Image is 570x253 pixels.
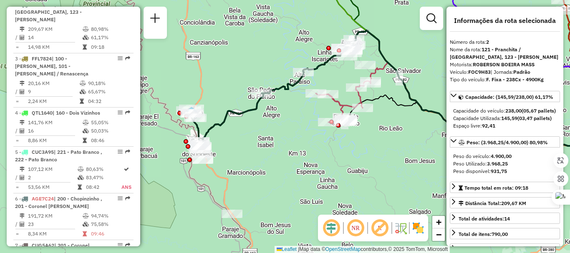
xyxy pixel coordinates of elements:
[28,88,79,96] td: 9
[467,139,548,145] span: Peso: (3.968,25/4.900,00) 80,98%
[88,88,130,96] td: 65,67%
[191,142,212,150] div: Atividade não roteirizada - GSC SUPERMERCADO LTD
[15,183,19,191] td: =
[28,97,79,105] td: 2,24 KM
[32,195,54,202] span: AGE7C24
[15,195,102,209] span: 6 -
[450,38,560,46] div: Número da rota:
[125,110,130,115] em: Rota exportada
[78,167,84,172] i: % de utilização do peso
[83,45,87,50] i: Tempo total em rota
[486,76,544,83] strong: F. Fixa - 238Cx - 4900Kg
[501,115,517,121] strong: 145,59
[118,196,123,201] em: Opções
[513,69,530,75] strong: Padrão
[450,182,560,193] a: Tempo total em rota: 09:18
[91,33,130,42] td: 61,17%
[80,99,84,104] i: Tempo total em rota
[15,97,19,105] td: =
[20,27,25,32] i: Distância Total
[78,175,84,180] i: % de utilização da cubagem
[28,118,82,127] td: 141,76 KM
[32,149,54,155] span: CUC3A95
[118,56,123,61] em: Opções
[91,43,130,51] td: 09:18
[83,231,87,236] i: Tempo total em rota
[298,246,299,252] span: |
[293,68,314,76] div: Atividade não roteirizada - MATEUS BERGAMASCHI
[86,173,121,182] td: 83,47%
[15,55,88,77] span: 3 -
[450,17,560,25] h4: Informações da rota selecionada
[83,27,89,32] i: % de utilização do peso
[28,25,82,33] td: 209,67 KM
[20,128,25,133] i: Total de Atividades
[517,115,552,121] strong: (03,47 pallets)
[192,155,213,164] div: Atividade não roteirizada - 51.445.899 CLEUDIMAR DREHER TAVARES
[28,79,79,88] td: 20,16 KM
[482,123,495,129] strong: 92,41
[189,140,210,149] div: Atividade não roteirizada - CARLOS EDUARDO SALVADORI 09596738909
[20,120,25,125] i: Distância Total
[487,160,508,167] strong: 3.968,25
[343,35,364,43] div: Atividade não roteirizada - TAUANA GABRIELA MANN
[20,89,25,94] i: Total de Atividades
[436,217,441,227] span: +
[15,230,19,238] td: =
[450,213,560,224] a: Total de atividades:14
[370,218,390,238] span: Exibir rótulo
[20,35,25,40] i: Total de Atividades
[346,218,366,238] span: Ocultar NR
[28,43,82,51] td: 14,98 KM
[465,94,553,100] span: Capacidade: (145,59/238,00) 61,17%
[88,79,130,88] td: 90,18%
[339,45,360,53] div: Atividade não roteirizada - GREICY ELEN CORA DO
[15,88,19,96] td: /
[453,107,557,115] div: Capacidade do veículo:
[91,136,130,145] td: 08:46
[432,228,445,241] a: Zoom out
[339,44,360,53] div: Atividade não roteirizada - ANA APARECIDA CAVAG
[91,127,130,135] td: 50,03%
[453,153,512,159] span: Peso do veículo:
[450,91,560,102] a: Capacidade: (145,59/238,00) 61,17%
[453,168,557,175] div: Peso disponível:
[191,150,212,158] div: Atividade não roteirizada - EDER HEIDERICH DA SI
[453,160,557,168] div: Peso Utilizado:
[118,243,123,248] em: Opções
[432,216,445,228] a: Zoom in
[15,33,19,42] td: /
[360,77,381,85] div: Atividade não roteirizada - ANTONIO TOMAIS 03346
[522,108,556,114] strong: (05,67 pallets)
[468,69,491,75] strong: FOC9H83
[28,183,77,191] td: 53,56 KM
[486,39,489,45] strong: 2
[459,230,508,238] div: Total de itens:
[450,46,558,60] strong: 121 - Pranchita / [GEOGRAPHIC_DATA], 123 - [PERSON_NAME]
[125,243,130,248] em: Rota exportada
[121,183,132,191] td: ANS
[355,61,376,69] div: Atividade não roteirizada - ANDRIELI SCHOSSLER LAZAROTTO 07726948930
[28,127,82,135] td: 16
[15,1,97,23] span: | 121 - Pranchita / [GEOGRAPHIC_DATA], 123 - [PERSON_NAME]
[83,120,89,125] i: % de utilização do peso
[15,149,102,163] span: | 221 - Pato Branco , 222 - Pato Branco
[91,25,130,33] td: 80,98%
[450,149,560,178] div: Peso: (3.968,25/4.900,00) 80,98%
[83,128,89,133] i: % de utilização da cubagem
[86,165,121,173] td: 80,63%
[453,115,557,122] div: Capacidade Utilizada:
[321,218,341,238] span: Ocultar deslocamento
[125,56,130,61] em: Rota exportada
[491,153,512,159] strong: 4.900,00
[20,81,25,86] i: Distância Total
[53,110,100,116] span: | 160 - Dois Vizinhos
[337,45,358,53] div: Atividade não roteirizada - CLEBETON CESAR MERCE
[28,220,82,228] td: 23
[336,52,357,60] div: Atividade não roteirizada - CLEUSA MACHADO DO R
[450,228,560,239] a: Total de itens:790,00
[491,69,530,75] span: | Jornada:
[473,61,535,68] strong: ROBERSON BOEIRA MASS
[345,41,366,49] div: Atividade não roteirizada - ARNALDO PRESTES LANG
[15,43,19,51] td: =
